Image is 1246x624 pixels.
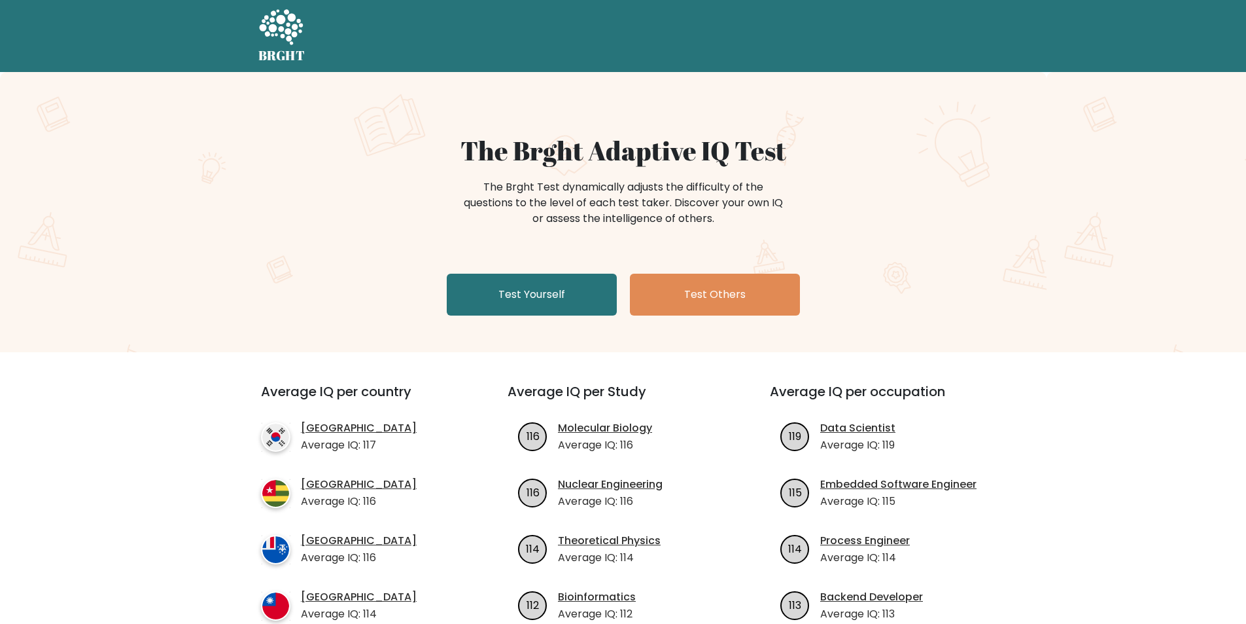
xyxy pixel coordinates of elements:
[261,479,290,508] img: country
[301,420,417,436] a: [GEOGRAPHIC_DATA]
[558,533,661,549] a: Theoretical Physics
[301,494,417,509] p: Average IQ: 116
[301,533,417,549] a: [GEOGRAPHIC_DATA]
[789,597,801,612] text: 113
[460,179,787,227] div: The Brght Test dynamically adjusts the difficulty of the questions to the level of each test take...
[301,477,417,492] a: [GEOGRAPHIC_DATA]
[770,384,1001,415] h3: Average IQ per occupation
[558,589,636,605] a: Bioinformatics
[301,437,417,453] p: Average IQ: 117
[527,597,539,612] text: 112
[261,384,460,415] h3: Average IQ per country
[820,437,895,453] p: Average IQ: 119
[258,5,305,67] a: BRGHT
[526,541,540,556] text: 114
[630,274,800,316] a: Test Others
[261,591,290,621] img: country
[789,428,801,443] text: 119
[301,550,417,566] p: Average IQ: 116
[820,550,910,566] p: Average IQ: 114
[301,589,417,605] a: [GEOGRAPHIC_DATA]
[558,606,636,622] p: Average IQ: 112
[558,550,661,566] p: Average IQ: 114
[258,48,305,64] h5: BRGHT
[301,606,417,622] p: Average IQ: 114
[508,384,738,415] h3: Average IQ per Study
[261,422,290,452] img: country
[304,135,943,166] h1: The Brght Adaptive IQ Test
[558,494,663,509] p: Average IQ: 116
[558,477,663,492] a: Nuclear Engineering
[558,420,652,436] a: Molecular Biology
[789,485,802,500] text: 115
[820,533,910,549] a: Process Engineer
[820,494,977,509] p: Average IQ: 115
[527,428,540,443] text: 116
[558,437,652,453] p: Average IQ: 116
[527,485,540,500] text: 116
[820,420,895,436] a: Data Scientist
[820,606,923,622] p: Average IQ: 113
[788,541,802,556] text: 114
[261,535,290,564] img: country
[447,274,617,316] a: Test Yourself
[820,589,923,605] a: Backend Developer
[820,477,977,492] a: Embedded Software Engineer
